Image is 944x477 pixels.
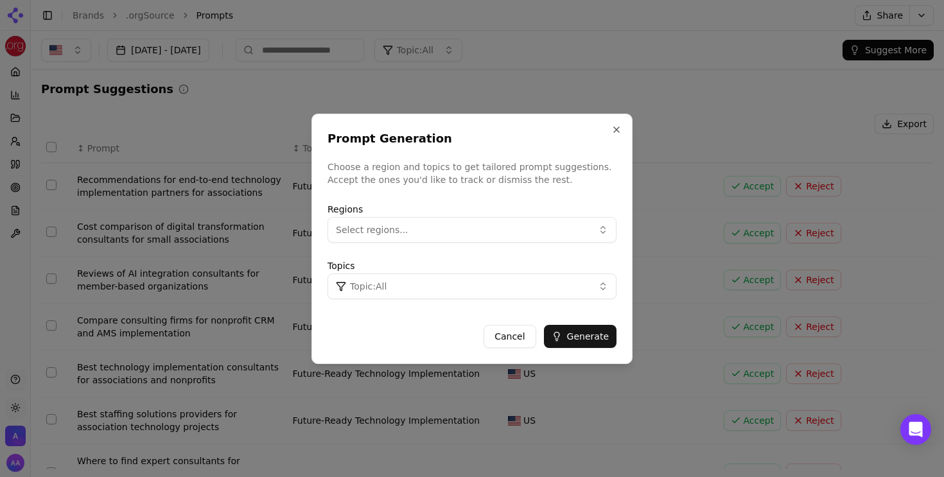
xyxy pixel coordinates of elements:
span: Topic: All [350,280,387,293]
h2: Prompt Generation [328,130,616,148]
p: Choose a region and topics to get tailored prompt suggestions. Accept the ones you'd like to trac... [328,160,616,186]
button: Generate [544,325,616,348]
button: Cancel [484,325,536,348]
span: Select regions... [336,223,408,236]
label: Regions [328,204,363,214]
label: Topics [328,261,355,271]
